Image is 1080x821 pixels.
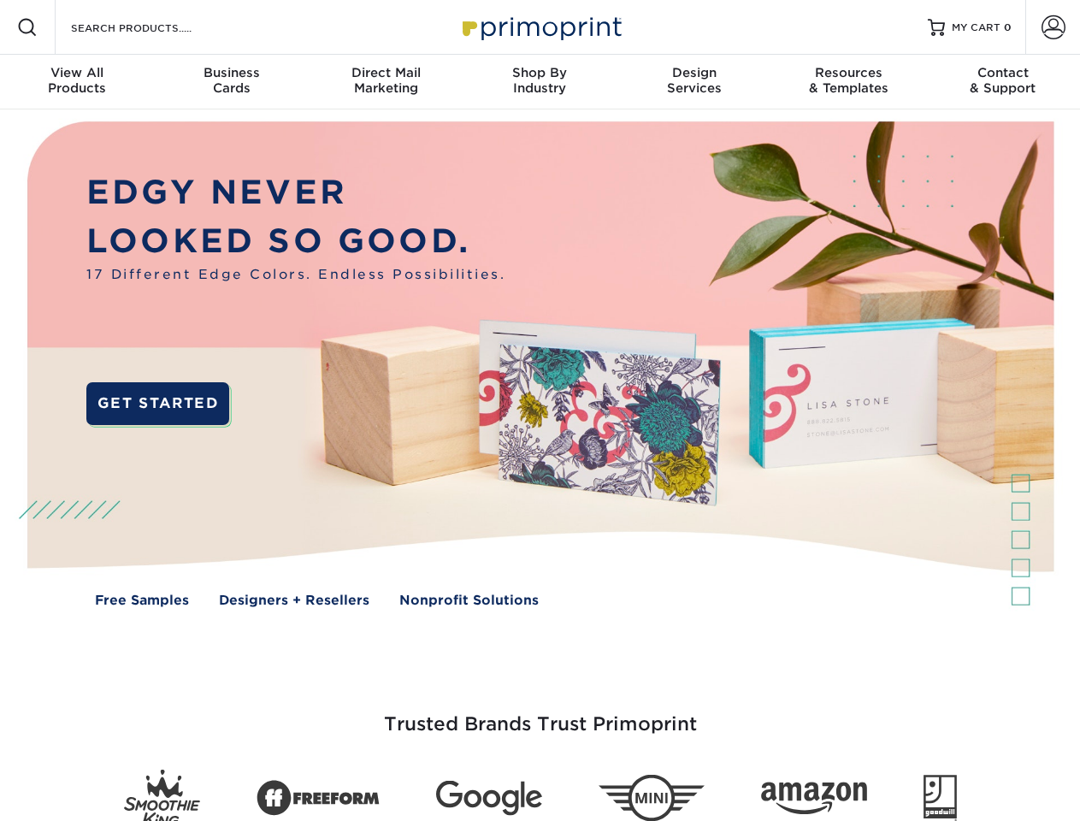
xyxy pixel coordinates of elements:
span: Shop By [463,65,617,80]
div: Services [617,65,771,96]
span: MY CART [952,21,1000,35]
a: Direct MailMarketing [309,55,463,109]
span: Direct Mail [309,65,463,80]
div: Marketing [309,65,463,96]
a: BusinessCards [154,55,308,109]
span: Resources [771,65,925,80]
h3: Trusted Brands Trust Primoprint [40,672,1041,756]
a: Resources& Templates [771,55,925,109]
span: Contact [926,65,1080,80]
span: 17 Different Edge Colors. Endless Possibilities. [86,265,505,285]
span: 0 [1004,21,1012,33]
div: Industry [463,65,617,96]
img: Google [436,781,542,816]
img: Goodwill [924,775,957,821]
span: Design [617,65,771,80]
a: Shop ByIndustry [463,55,617,109]
div: & Support [926,65,1080,96]
a: GET STARTED [86,382,229,425]
a: Contact& Support [926,55,1080,109]
a: Nonprofit Solutions [399,591,539,611]
a: DesignServices [617,55,771,109]
p: LOOKED SO GOOD. [86,217,505,266]
img: Primoprint [455,9,626,45]
a: Designers + Resellers [219,591,369,611]
img: Amazon [761,783,867,815]
input: SEARCH PRODUCTS..... [69,17,236,38]
span: Business [154,65,308,80]
p: EDGY NEVER [86,168,505,217]
div: Cards [154,65,308,96]
div: & Templates [771,65,925,96]
a: Free Samples [95,591,189,611]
